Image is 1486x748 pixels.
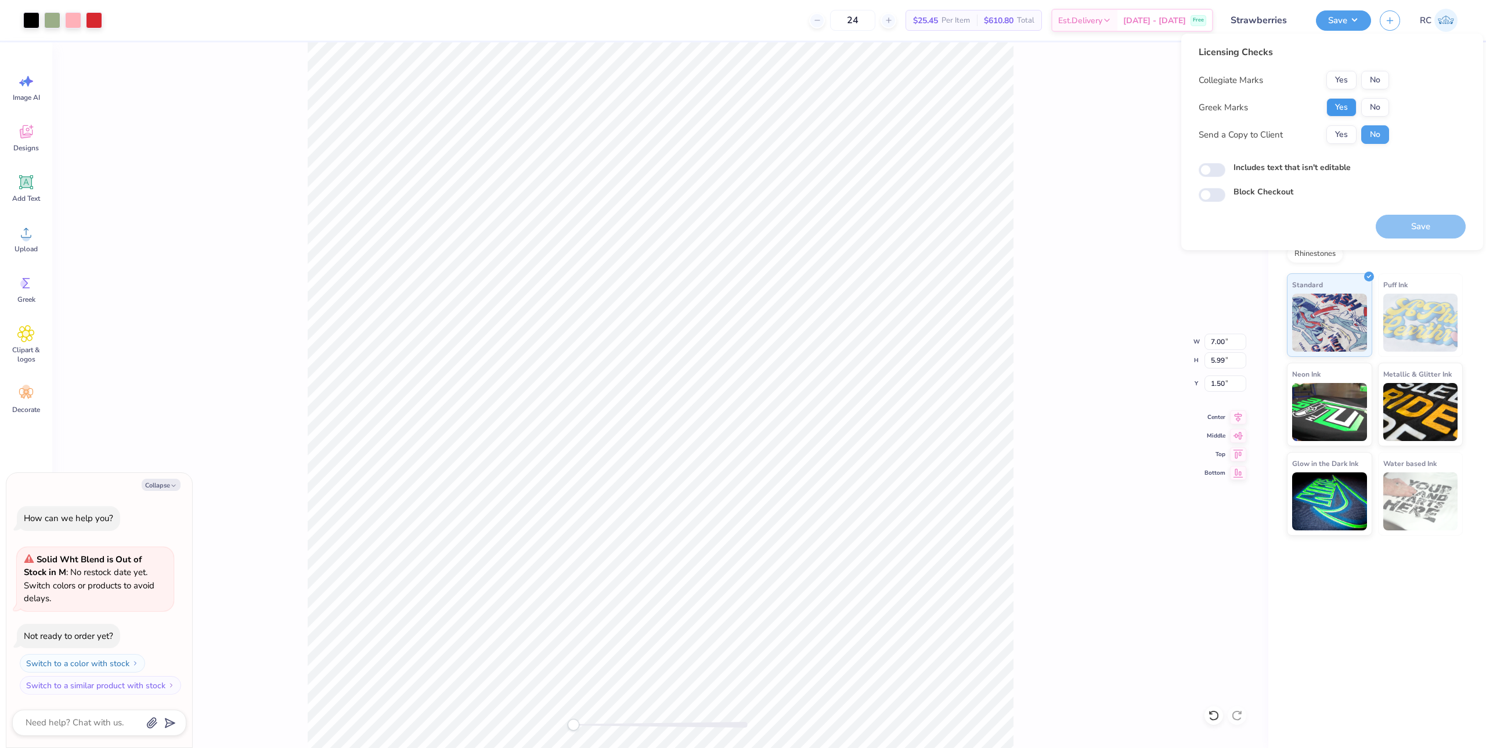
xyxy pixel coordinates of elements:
[1326,125,1357,144] button: Yes
[1361,125,1389,144] button: No
[1383,368,1452,380] span: Metallic & Glitter Ink
[15,244,38,254] span: Upload
[1316,10,1371,31] button: Save
[132,660,139,667] img: Switch to a color with stock
[1204,413,1225,422] span: Center
[24,554,142,579] strong: Solid Wht Blend is Out of Stock in M
[1292,368,1321,380] span: Neon Ink
[1326,71,1357,89] button: Yes
[1199,45,1389,59] div: Licensing Checks
[1193,16,1204,24] span: Free
[942,15,970,27] span: Per Item
[12,194,40,203] span: Add Text
[1292,294,1367,352] img: Standard
[1287,245,1343,263] div: Rhinestones
[1383,472,1458,530] img: Water based Ink
[1233,186,1293,198] label: Block Checkout
[1326,98,1357,117] button: Yes
[1292,457,1358,469] span: Glow in the Dark Ink
[1292,472,1367,530] img: Glow in the Dark Ink
[1199,74,1263,87] div: Collegiate Marks
[17,295,35,304] span: Greek
[830,10,875,31] input: – –
[1233,161,1351,174] label: Includes text that isn't editable
[12,405,40,414] span: Decorate
[13,143,39,153] span: Designs
[1292,279,1323,291] span: Standard
[1199,128,1283,142] div: Send a Copy to Client
[1292,383,1367,441] img: Neon Ink
[1383,294,1458,352] img: Puff Ink
[1222,9,1307,32] input: Untitled Design
[1383,279,1408,291] span: Puff Ink
[24,630,113,642] div: Not ready to order yet?
[1204,468,1225,478] span: Bottom
[1415,9,1463,32] a: RC
[24,554,154,605] span: : No restock date yet. Switch colors or products to avoid delays.
[1017,15,1034,27] span: Total
[1361,71,1389,89] button: No
[168,682,175,689] img: Switch to a similar product with stock
[1058,15,1102,27] span: Est. Delivery
[1123,15,1186,27] span: [DATE] - [DATE]
[13,93,40,102] span: Image AI
[1204,431,1225,440] span: Middle
[568,719,579,731] div: Accessibility label
[1383,457,1437,469] span: Water based Ink
[7,345,45,364] span: Clipart & logos
[1420,14,1431,27] span: RC
[1434,9,1458,32] img: Rio Cabojoc
[1361,98,1389,117] button: No
[142,479,181,491] button: Collapse
[1204,450,1225,459] span: Top
[1199,101,1248,114] div: Greek Marks
[24,512,113,524] div: How can we help you?
[1383,383,1458,441] img: Metallic & Glitter Ink
[20,676,181,695] button: Switch to a similar product with stock
[984,15,1013,27] span: $610.80
[20,654,145,673] button: Switch to a color with stock
[913,15,938,27] span: $25.45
